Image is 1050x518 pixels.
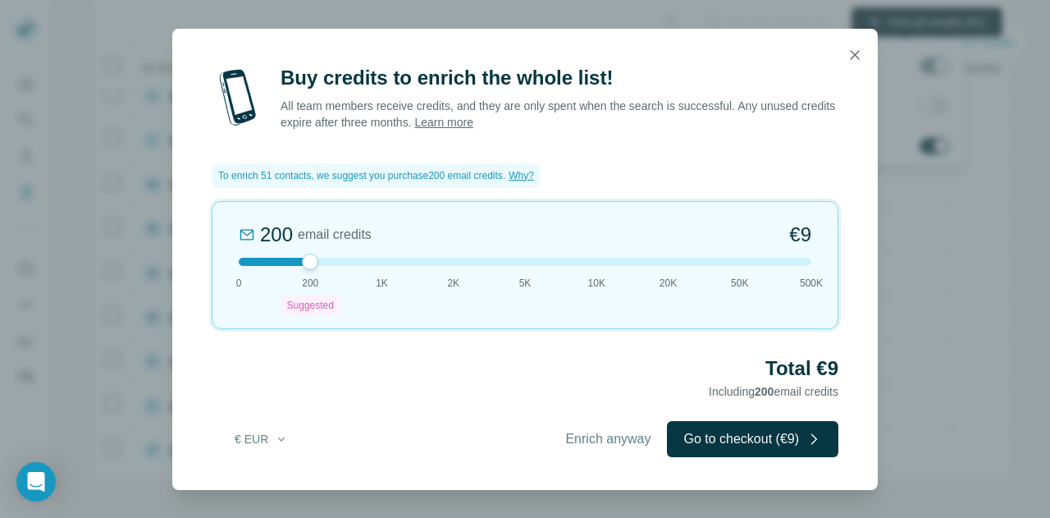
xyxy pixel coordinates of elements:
span: 10K [588,276,605,291]
span: 5K [519,276,532,291]
span: 2K [447,276,459,291]
span: 0 [236,276,242,291]
span: 50K [731,276,748,291]
h2: Total €9 [212,355,838,382]
span: 200 [302,276,318,291]
button: Enrich anyway [549,421,667,457]
a: Learn more [414,116,473,129]
span: €9 [789,222,811,248]
span: To enrich 51 contacts, we suggest you purchase 200 email credits . [218,168,505,183]
span: 200 [755,385,774,398]
div: Suggested [282,296,339,315]
span: 1K [376,276,388,291]
span: Including email credits [709,385,838,398]
button: Go to checkout (€9) [667,421,838,457]
div: 200 [260,222,293,248]
p: All team members receive credits, and they are only spent when the search is successful. Any unus... [281,98,838,131]
span: email credits [298,225,372,245]
span: Enrich anyway [565,429,651,449]
span: Why? [509,170,534,181]
button: € EUR [223,424,299,454]
span: 500K [800,276,823,291]
img: mobile-phone [212,65,264,131]
div: Open Intercom Messenger [16,462,56,502]
span: 20K [660,276,677,291]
